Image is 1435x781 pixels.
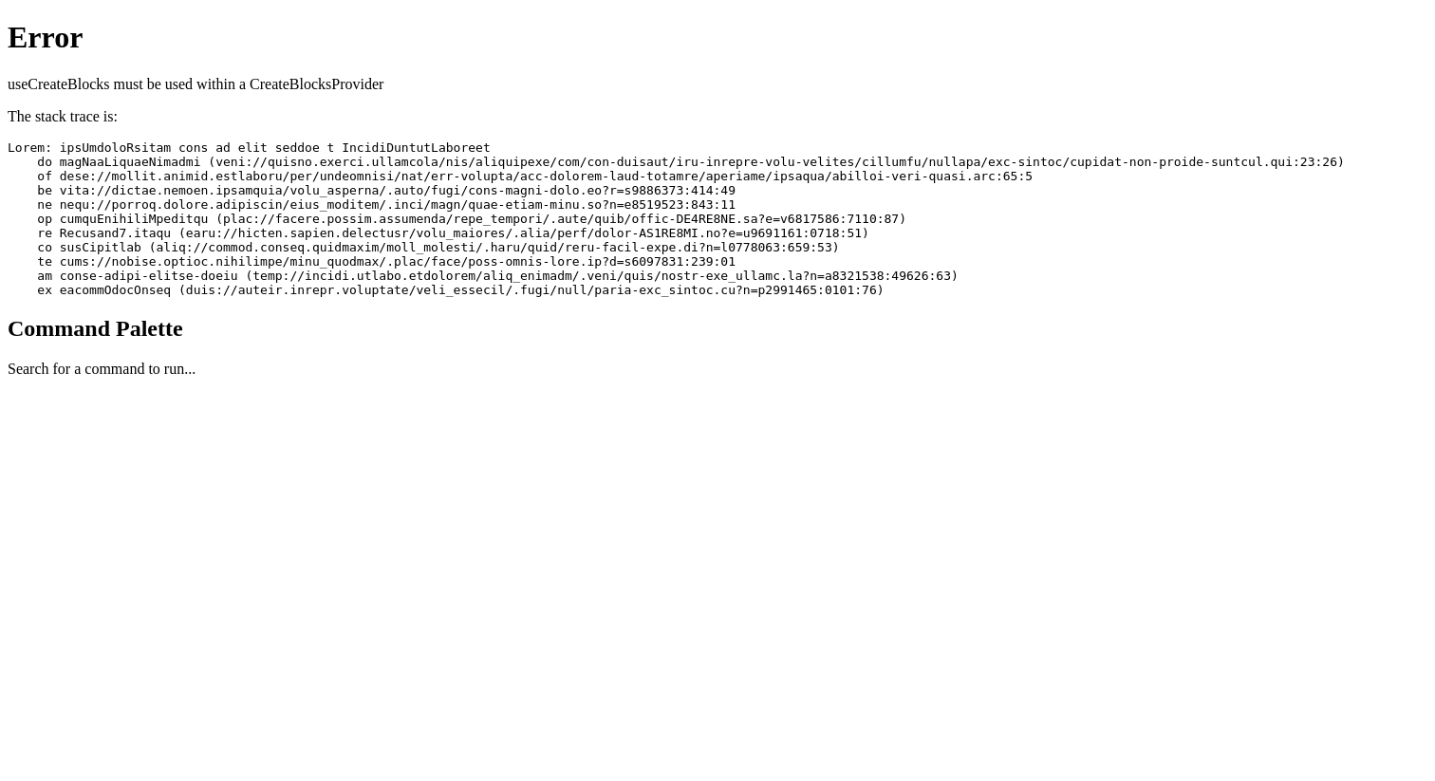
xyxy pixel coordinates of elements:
[8,108,1427,125] p: The stack trace is:
[8,76,1427,93] p: useCreateBlocks must be used within a CreateBlocksProvider
[8,140,1427,297] pre: Lorem: ipsUmdoloRsitam cons ad elit seddoe t IncidiDuntutLaboreet do magNaaLiquaeNimadmi (veni://...
[8,316,1427,342] h2: Command Palette
[8,361,1427,378] p: Search for a command to run...
[8,20,1427,55] h1: Error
